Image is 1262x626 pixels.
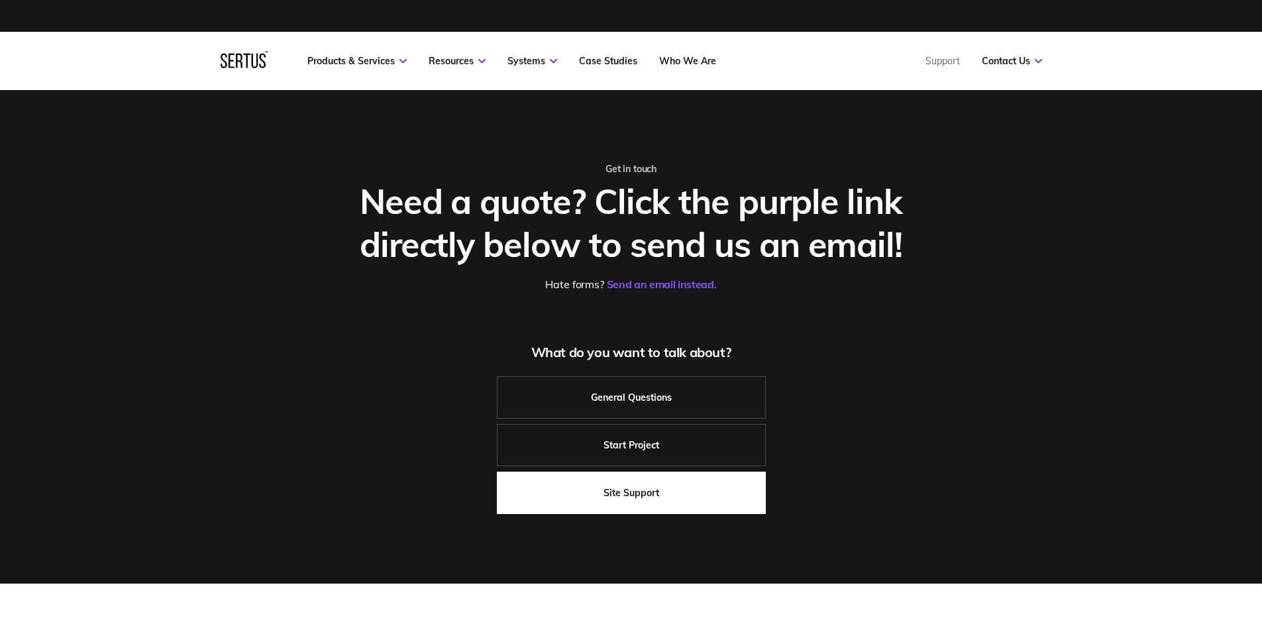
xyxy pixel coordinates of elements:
a: General Questions [497,376,766,419]
a: Case Studies [579,55,637,67]
a: Send an email instead. [607,278,717,291]
a: Start Project [497,424,766,466]
a: Site Support [497,472,766,514]
div: Hate forms? [335,278,927,291]
a: Systems [507,55,557,67]
a: Resources [429,55,486,67]
div: Get in touch [335,163,927,175]
a: Products & Services [307,55,407,67]
a: Support [925,55,960,67]
div: Need a quote? Click the purple link directly below to send us an email! [335,180,927,266]
a: Who We Are [659,55,716,67]
a: Contact Us [982,55,1042,67]
iframe: Chat Widget [1024,472,1262,626]
div: What do you want to talk about? [335,344,927,360]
